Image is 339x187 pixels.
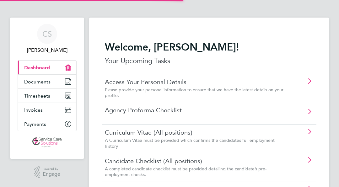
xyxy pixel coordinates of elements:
span: Powered by [43,166,60,172]
a: Agency Proforma Checklist [105,106,285,114]
a: Timesheets [18,89,76,103]
a: Candidate Checklist (All positions) [105,157,285,165]
img: servicecare-logo-retina.png [32,137,62,147]
span: Timesheets [24,93,50,99]
a: Payments [18,117,76,131]
span: Dashboard [24,65,50,71]
a: Documents [18,75,76,88]
a: Dashboard [18,61,76,74]
a: Powered byEngage [34,166,61,178]
span: Documents [24,79,51,85]
a: Access Your Personal Details [105,78,285,86]
a: Invoices [18,103,76,117]
span: Payments [24,121,46,127]
nav: Main navigation [10,18,84,159]
a: CS[PERSON_NAME] [18,24,77,54]
h2: Welcome, [PERSON_NAME]! [105,41,313,53]
span: A completed candidate checklist must be provided detailing the candidate’s pre-employment checks. [105,166,266,177]
span: A Curriculum Vitae must be provided which confirms the candidates full employment history. [105,137,275,149]
p: Your Upcoming Tasks [105,56,313,66]
a: Go to home page [18,137,77,147]
span: Cherrelle Sangster [18,46,77,54]
span: CS [42,30,52,38]
span: Engage [43,172,60,177]
span: Invoices [24,107,43,113]
a: Curriculum Vitae (All positions) [105,128,285,136]
span: Please provide your personal information to ensure that we have the latest details on your profile. [105,87,283,98]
